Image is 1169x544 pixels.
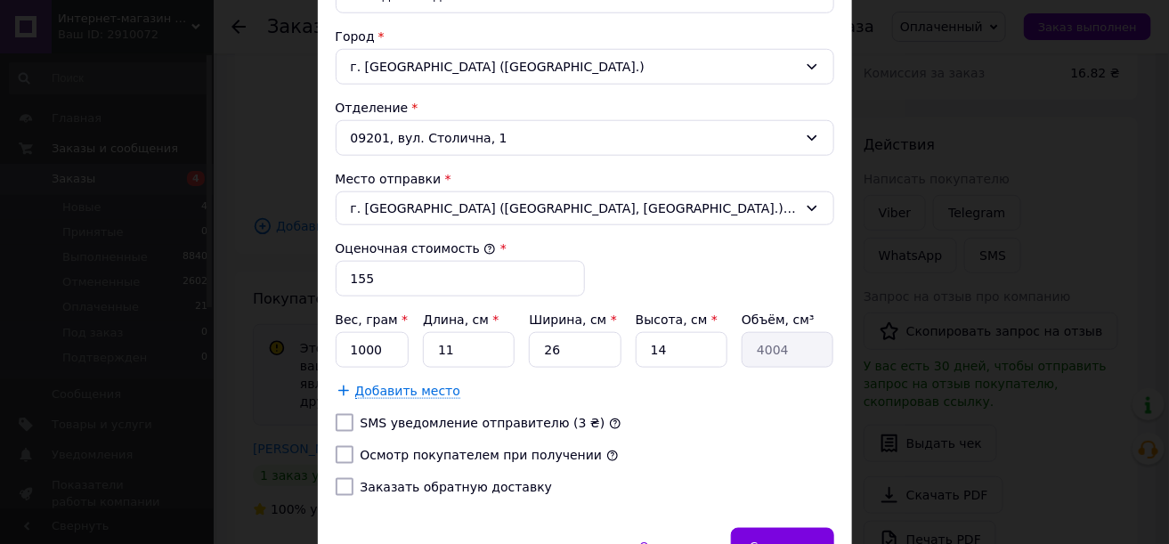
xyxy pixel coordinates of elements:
label: Заказать обратную доставку [361,480,553,494]
label: Вес, грам [336,313,409,327]
label: Осмотр покупателем при получении [361,448,603,462]
span: г. [GEOGRAPHIC_DATA] ([GEOGRAPHIC_DATA], [GEOGRAPHIC_DATA].); 69039, вул. Шевченка, 120 [351,199,798,217]
div: Место отправки [336,170,834,188]
label: Высота, см [636,313,718,327]
label: Длина, см [423,313,499,327]
div: Город [336,28,834,45]
div: Отделение [336,99,834,117]
div: 09201, вул. Столична, 1 [336,120,834,156]
div: г. [GEOGRAPHIC_DATA] ([GEOGRAPHIC_DATA].) [336,49,834,85]
div: Объём, см³ [742,311,833,329]
label: SMS уведомление отправителю (3 ₴) [361,416,605,430]
label: Оценочная стоимость [336,241,497,256]
label: Ширина, см [529,313,616,327]
span: Добавить место [355,384,461,399]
